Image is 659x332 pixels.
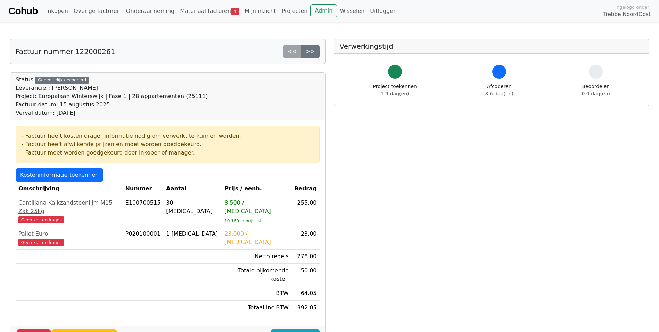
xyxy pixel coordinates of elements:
a: Materiaal facturen4 [177,4,242,18]
div: Factuur datum: 15 augustus 2025 [16,101,208,109]
a: Pallet EuroGeen kostendrager [18,230,120,246]
th: Bedrag [291,182,320,196]
h5: Verwerkingstijd [340,42,644,50]
td: 64.05 [291,286,320,301]
td: 50.00 [291,264,320,286]
div: Pallet Euro [18,230,120,238]
span: 0.0 dag(en) [582,91,610,96]
td: Totale bijkomende kosten [222,264,291,286]
div: - Factuur moet worden goedgekeurd door inkoper of manager. [22,149,314,157]
div: Beoordelen [582,83,610,97]
div: Status: [16,76,208,117]
span: Geen kostendrager [18,216,64,223]
a: Admin [310,4,337,17]
a: Overige facturen [71,4,123,18]
td: Totaal inc BTW [222,301,291,315]
th: Aantal [163,182,222,196]
div: Cantillana Kalkzandsteenlijm M15 Zak 25kg [18,199,120,215]
a: Projecten [279,4,311,18]
td: P020100001 [123,227,164,250]
div: 30 [MEDICAL_DATA] [166,199,219,215]
a: Inkopen [43,4,71,18]
a: Kosteninformatie toekennen [16,168,103,182]
div: Gedeeltelijk gecodeerd [35,77,89,84]
div: Afcoderen [485,83,513,97]
span: Ingelogd onder: [615,4,651,10]
th: Omschrijving [16,182,123,196]
td: 255.00 [291,196,320,227]
span: 8.6 dag(en) [485,91,513,96]
a: Wisselen [337,4,367,18]
td: E100700515 [123,196,164,227]
div: - Factuur heeft afwijkende prijzen en moet worden goedgekeurd. [22,140,314,149]
a: Cohub [8,3,38,19]
div: 1 [MEDICAL_DATA] [166,230,219,238]
span: Trebbe NoordOost [603,10,651,18]
td: 278.00 [291,250,320,264]
sub: 10.160 in prijslijst [224,219,262,223]
th: Prijs / eenh. [222,182,291,196]
a: Cantillana Kalkzandsteenlijm M15 Zak 25kgGeen kostendrager [18,199,120,224]
a: >> [301,45,320,58]
div: Project: Europalaan Winterswijk | Fase 1 | 28 appartementen (25111) [16,92,208,101]
div: 8.500 / [MEDICAL_DATA] [224,199,289,215]
a: Mijn inzicht [242,4,279,18]
th: Nummer [123,182,164,196]
span: Geen kostendrager [18,239,64,246]
h5: Factuur nummer 122000261 [16,47,115,56]
div: Verval datum: [DATE] [16,109,208,117]
a: Uitloggen [367,4,399,18]
a: Onderaanneming [123,4,177,18]
td: Netto regels [222,250,291,264]
td: BTW [222,286,291,301]
div: Leverancier: [PERSON_NAME] [16,84,208,92]
div: Project toekennen [373,83,417,97]
div: - Factuur heeft kosten drager informatie nodig om verwerkt te kunnen worden. [22,132,314,140]
span: 1.9 dag(en) [381,91,409,96]
td: 23.00 [291,227,320,250]
div: 23.000 / [MEDICAL_DATA] [224,230,289,246]
span: 4 [231,8,239,15]
td: 392.05 [291,301,320,315]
